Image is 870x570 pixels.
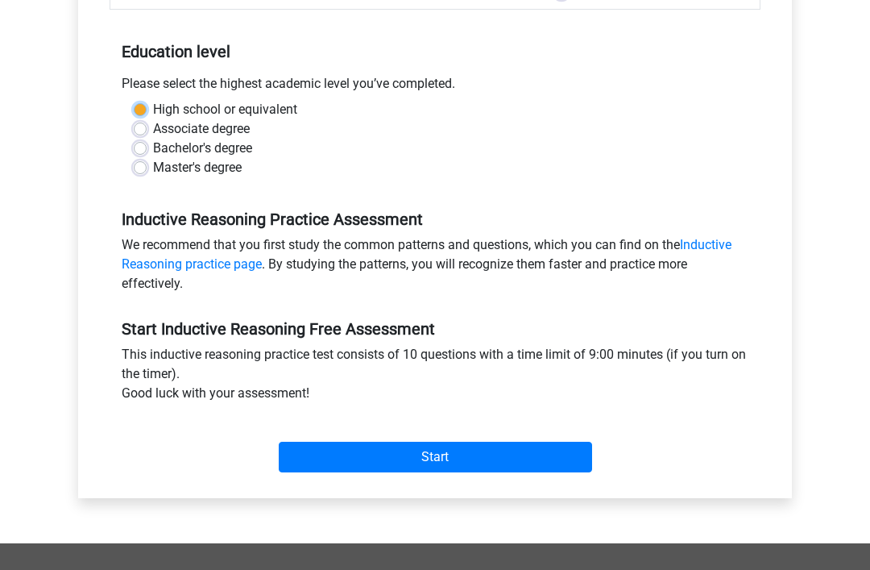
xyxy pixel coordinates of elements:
h5: Inductive Reasoning Practice Assessment [122,210,748,229]
div: We recommend that you first study the common patterns and questions, which you can find on the . ... [110,235,760,300]
label: Associate degree [153,119,250,139]
div: Please select the highest academic level you’ve completed. [110,74,760,100]
input: Start [279,442,592,472]
label: Bachelor's degree [153,139,252,158]
label: High school or equivalent [153,100,297,119]
label: Master's degree [153,158,242,177]
div: This inductive reasoning practice test consists of 10 questions with a time limit of 9:00 minutes... [110,345,760,410]
h5: Education level [122,35,748,68]
h5: Start Inductive Reasoning Free Assessment [122,319,748,339]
